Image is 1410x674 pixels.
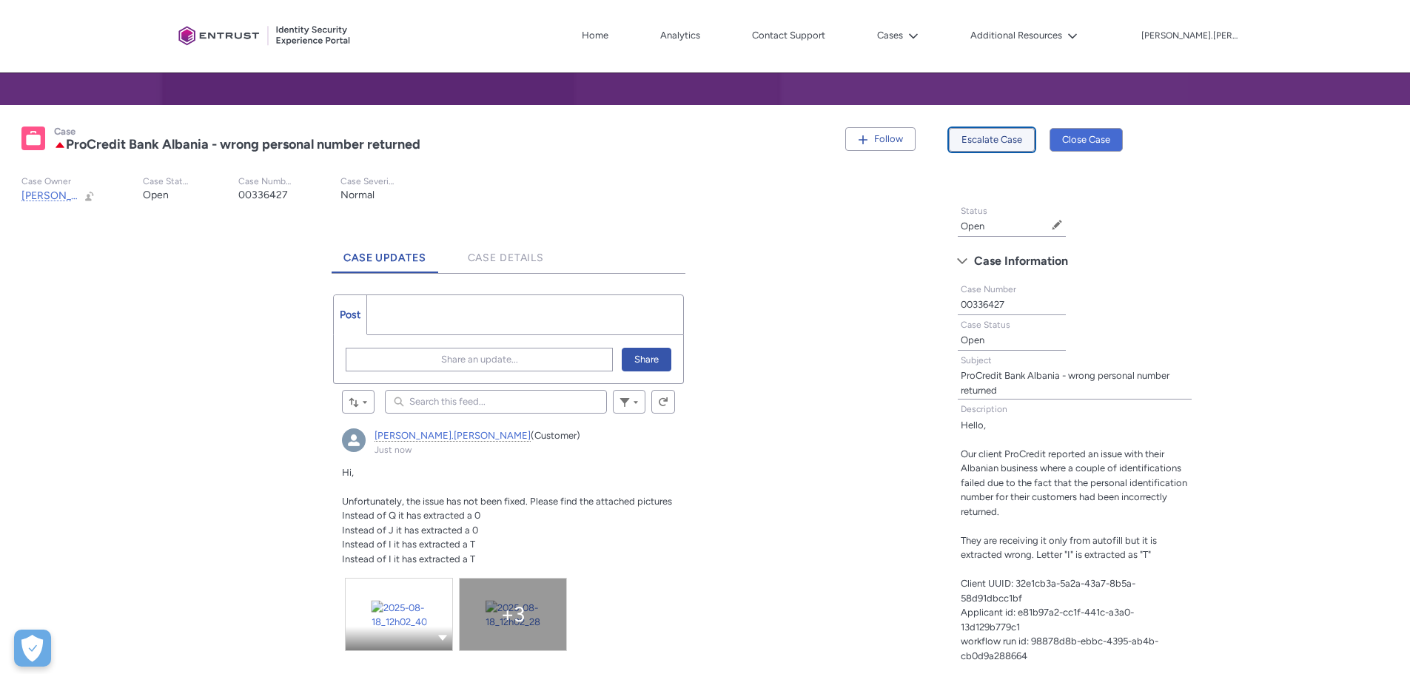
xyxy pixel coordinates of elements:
[961,334,984,346] lightning-formatted-text: Open
[460,579,566,650] a: +3
[967,24,1081,47] button: Additional Resources
[1141,31,1238,41] p: [PERSON_NAME].[PERSON_NAME]
[622,348,671,371] button: Share
[961,404,1007,414] span: Description
[961,320,1010,330] span: Case Status
[456,232,557,273] a: Case Details
[1050,128,1123,152] button: Close Case
[950,249,1200,273] button: Case Information
[961,220,984,232] lightning-formatted-text: Open
[346,348,613,371] button: Share an update...
[375,430,531,442] a: [PERSON_NAME].[PERSON_NAME]
[651,390,675,414] button: Refresh this feed
[657,24,704,47] a: Analytics, opens in new tab
[333,294,684,384] div: Chatter Publisher
[340,176,395,187] p: Case Severity
[748,24,829,47] a: Contact Support
[21,176,95,187] p: Case Owner
[143,176,191,187] p: Case Status
[385,390,607,414] input: Search this feed...
[54,126,75,137] records-entity-label: Case
[342,553,475,565] span: Instead of I it has extracted a T
[949,128,1035,152] button: Escalate Case
[441,348,518,371] span: Share an update...
[501,601,525,627] span: + 3
[346,579,452,650] a: View file 2025-08-18_12h02_40
[437,631,449,642] a: Show more actions
[21,189,137,202] span: [PERSON_NAME].nangla
[143,189,169,201] lightning-formatted-text: Open
[343,252,426,264] span: Case Updates
[874,133,903,144] span: Follow
[342,496,672,507] span: Unfortunately, the issue has not been fixed. Please find the attached pictures
[342,428,366,452] img: alexandru.tudor
[342,525,478,536] span: Instead of J it has extracted a 0
[961,206,987,216] span: Status
[332,232,438,273] a: Case Updates
[961,284,1016,294] span: Case Number
[14,630,51,667] div: Cookie Preferences
[342,510,480,521] span: Instead of Q it has extracted a 0
[961,299,1004,310] lightning-formatted-text: 00336427
[974,250,1068,272] span: Case Information
[1141,27,1238,42] button: User Profile alexandru.tudor
[961,355,992,365] span: Subject
[375,445,412,455] a: Just now
[1051,219,1063,231] button: Edit Status
[342,467,354,478] span: Hi,
[66,136,420,152] lightning-formatted-text: ProCredit Bank Albania - wrong personal number returned
[340,309,360,321] span: Post
[238,176,293,187] p: Case Number
[578,24,612,47] a: Home
[634,348,659,371] span: Share
[238,189,288,201] lightning-formatted-text: 00336427
[531,430,580,441] span: (Customer)
[961,370,1169,396] lightning-formatted-text: ProCredit Bank Albania - wrong personal number returned
[873,24,922,47] button: Cases
[54,138,66,152] lightning-icon: Escalated
[84,189,95,202] button: Change Owner
[14,630,51,667] button: Open Preferences
[342,539,475,550] span: Instead of I it has extracted a T
[334,295,367,334] a: Post
[340,189,375,201] lightning-formatted-text: Normal
[372,600,427,629] img: 2025-08-18_12h02_40
[845,127,916,151] button: Follow
[468,252,545,264] span: Case Details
